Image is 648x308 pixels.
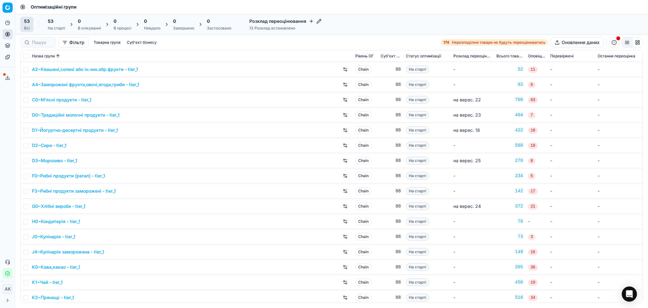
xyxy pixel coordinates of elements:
[32,218,80,225] a: H0~Кондитерія - tier_1
[528,82,535,88] span: 6
[55,53,61,59] button: Sorted by Назва групи ascending
[207,18,210,24] span: 0
[406,187,429,195] span: На старті
[528,173,535,179] span: 5
[406,142,429,149] span: На старті
[451,214,494,229] td: -
[355,233,371,241] span: Chain
[114,26,131,31] div: В процесі
[595,138,643,153] td: -
[548,123,595,138] td: -
[32,142,66,149] a: D2~Сири - tier_1
[381,173,401,179] div: 88
[496,173,523,179] a: 234
[595,290,643,305] td: -
[355,263,371,271] span: Chain
[355,96,371,104] span: Chain
[496,279,523,286] a: 458
[451,290,494,305] td: -
[595,62,643,77] td: -
[451,168,494,183] td: -
[32,54,55,59] span: Назва групи
[381,203,401,209] div: 88
[595,77,643,92] td: -
[381,127,401,133] div: 88
[114,18,116,24] span: 0
[548,168,595,183] td: -
[173,18,176,24] span: 0
[381,157,401,164] div: 88
[451,275,494,290] td: -
[32,249,104,255] a: J4~Кулінарія заморожена - tier_1
[528,143,538,149] span: 10
[496,97,523,103] a: 700
[32,279,63,286] a: K1~Чай - tier_1
[78,18,81,24] span: 0
[496,218,523,225] a: 78
[528,249,538,255] span: 16
[406,248,429,256] span: На старті
[548,62,595,77] td: -
[496,66,523,73] a: 52
[355,294,371,301] span: Chain
[451,183,494,199] td: -
[355,279,371,286] span: Chain
[496,81,523,88] a: 93
[496,112,523,118] a: 404
[595,229,643,244] td: -
[528,97,538,103] span: 63
[528,295,538,301] span: 34
[496,157,523,164] a: 278
[381,249,401,255] div: 88
[453,97,481,102] span: на верес. 22
[381,264,401,270] div: 88
[528,112,535,119] span: 7
[496,54,523,59] span: Всього товарів
[548,138,595,153] td: -
[451,244,494,260] td: -
[406,218,429,225] span: На старті
[451,138,494,153] td: -
[528,127,538,134] span: 18
[496,203,523,209] a: 372
[32,234,75,240] a: J0~Кулінарія - tier_1
[595,260,643,275] td: -
[355,187,371,195] span: Chain
[548,183,595,199] td: -
[381,54,401,59] span: Суб'єкт бізнесу
[406,126,429,134] span: На старті
[595,153,643,168] td: -
[496,234,523,240] a: 73
[3,284,13,294] button: AK
[406,172,429,180] span: На старті
[406,263,429,271] span: На старті
[24,26,30,31] div: Всі
[31,4,77,10] span: Оптимізаційні групи
[595,183,643,199] td: -
[622,286,637,302] div: Open Intercom Messenger
[595,107,643,123] td: -
[355,157,371,164] span: Chain
[3,284,12,294] span: AK
[381,112,401,118] div: 88
[32,294,74,301] a: K2~Прянощі - tier_1
[451,260,494,275] td: -
[381,188,401,194] div: 88
[496,294,523,301] a: 518
[406,111,429,119] span: На старті
[528,158,535,164] span: 8
[496,249,523,255] a: 149
[31,4,77,10] nav: breadcrumb
[355,142,371,149] span: Chain
[355,66,371,73] span: Chain
[32,203,85,209] a: G0~Хлібні вироби - tier_1
[355,126,371,134] span: Chain
[355,248,371,256] span: Chain
[32,66,138,73] a: A2~Квашені,солені або ін.чин.обр.фрукти - tier_1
